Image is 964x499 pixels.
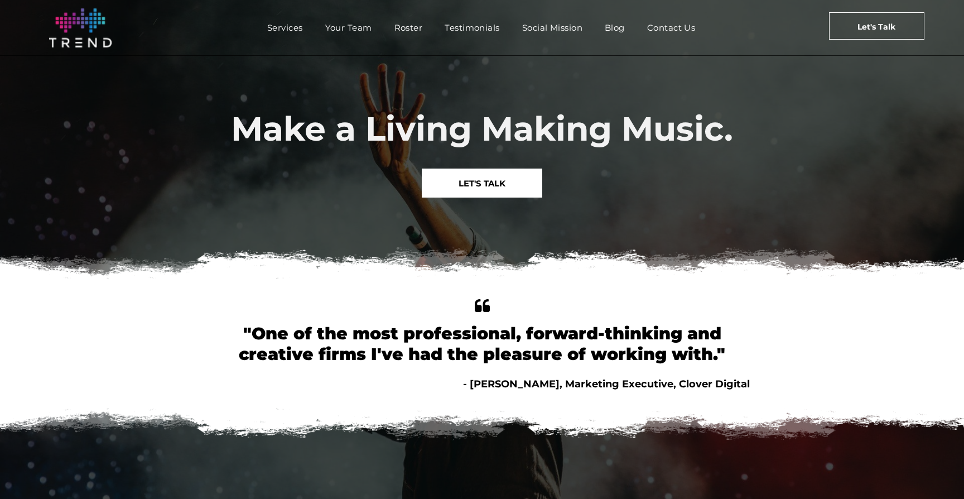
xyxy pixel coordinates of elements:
[49,8,112,47] img: logo
[829,12,924,40] a: Let's Talk
[256,20,314,36] a: Services
[422,169,542,198] a: LET'S TALK
[433,20,510,36] a: Testimonials
[463,378,750,390] span: - [PERSON_NAME], Marketing Executive, Clover Digital
[383,20,434,36] a: Roster
[239,323,725,364] font: "One of the most professional, forward-thinking and creative firms I've had the pleasure of worki...
[594,20,636,36] a: Blog
[459,169,505,198] span: LET'S TALK
[511,20,594,36] a: Social Mission
[857,13,895,41] span: Let's Talk
[636,20,707,36] a: Contact Us
[231,108,733,149] span: Make a Living Making Music.
[314,20,383,36] a: Your Team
